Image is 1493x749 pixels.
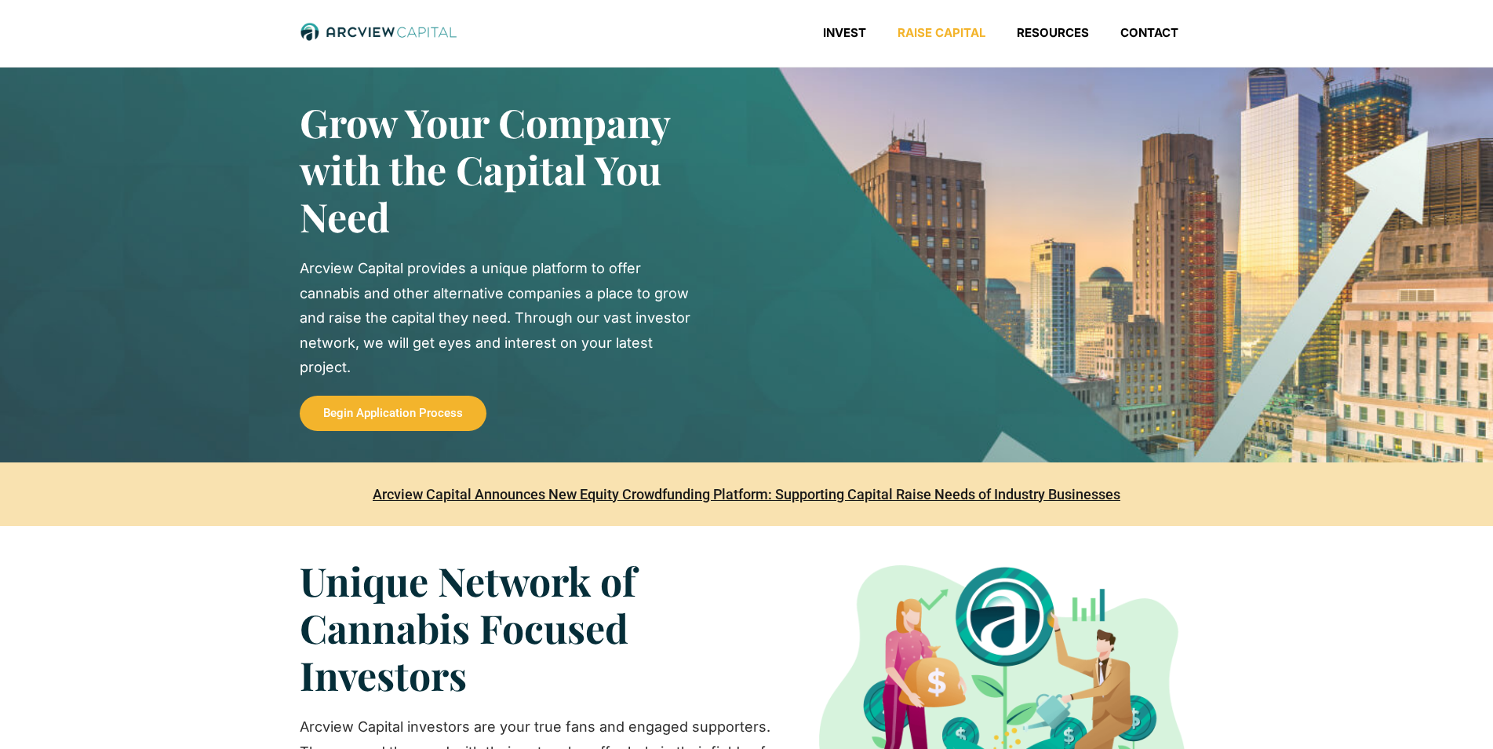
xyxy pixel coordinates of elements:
a: Raise Capital [882,25,1001,41]
a: Contact [1105,25,1194,41]
h3: Unique Network of Cannabis Focused Investors [300,557,772,699]
a: Begin Application Process [300,396,486,431]
span: Begin Application Process [323,407,463,419]
p: Arcview Capital provides a unique platform to offer cannabis and other alternative companies a pl... [300,256,692,380]
a: Arcview Capital Announces New Equity Crowdfunding Platform: Supporting Capital Raise Needs of Ind... [373,486,1120,502]
h2: Grow Your Company with the Capital You Need [300,99,692,240]
a: Resources [1001,25,1105,41]
a: Invest [807,25,882,41]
